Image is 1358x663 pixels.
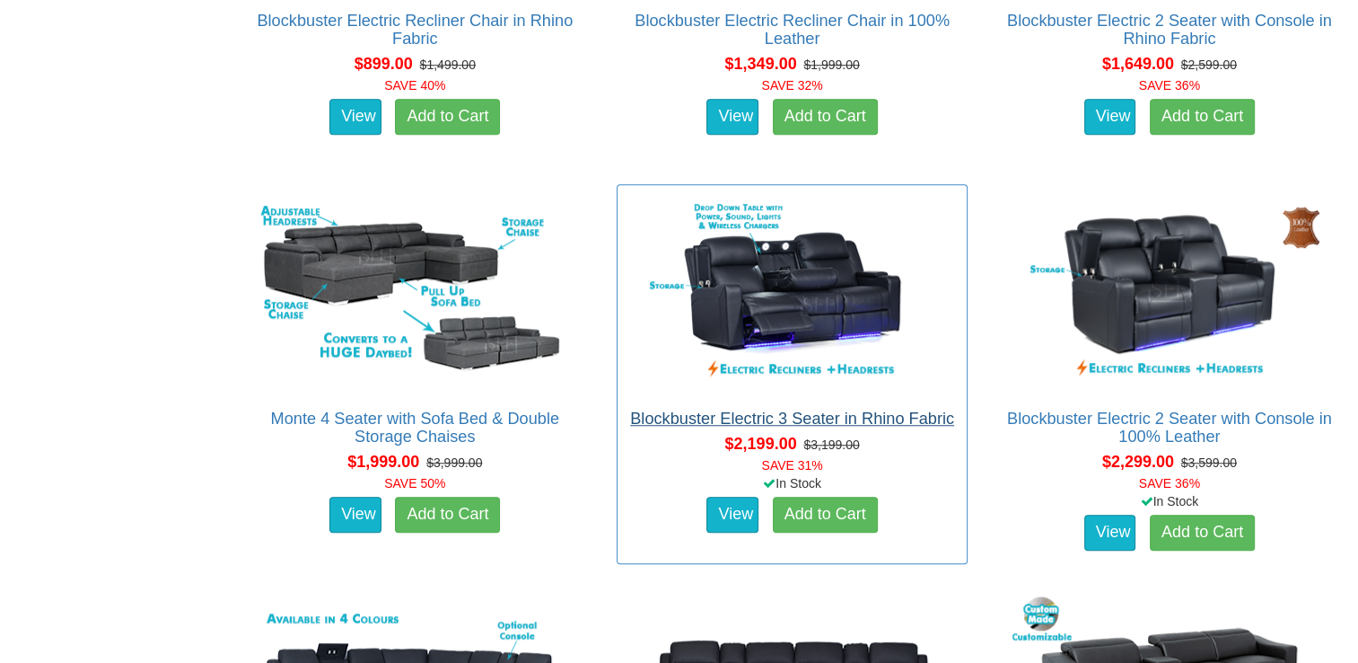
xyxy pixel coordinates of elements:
[1150,515,1255,551] a: Add to Cart
[384,78,445,93] font: SAVE 40%
[991,492,1348,510] div: In Stock
[395,497,500,533] a: Add to Cart
[803,57,859,72] del: $1,999.00
[706,497,758,533] a: View
[1007,12,1332,48] a: Blockbuster Electric 2 Seater with Console in Rhino Fabric
[1102,453,1174,471] span: $2,299.00
[271,410,560,446] a: Monte 4 Seater with Sofa Bed & Double Storage Chaises
[420,57,476,72] del: $1,499.00
[1181,57,1237,72] del: $2,599.00
[630,410,954,428] a: Blockbuster Electric 3 Seater in Rhino Fabric
[773,99,878,135] a: Add to Cart
[329,497,381,533] a: View
[395,99,500,135] a: Add to Cart
[1139,78,1200,93] font: SAVE 36%
[1008,194,1331,392] img: Blockbuster Electric 2 Seater with Console in 100% Leather
[761,458,822,473] font: SAVE 31%
[329,99,381,135] a: View
[1181,455,1237,470] del: $3,599.00
[1084,99,1136,135] a: View
[347,453,419,471] span: $1,999.00
[773,497,878,533] a: Add to Cart
[706,99,758,135] a: View
[253,194,576,392] img: Monte 4 Seater with Sofa Bed & Double Storage Chaises
[724,55,796,73] span: $1,349.00
[384,476,445,491] font: SAVE 50%
[426,455,482,470] del: $3,999.00
[257,12,573,48] a: Blockbuster Electric Recliner Chair in Rhino Fabric
[1007,410,1332,446] a: Blockbuster Electric 2 Seater with Console in 100% Leather
[355,55,413,73] span: $899.00
[1150,99,1255,135] a: Add to Cart
[1139,476,1200,491] font: SAVE 36%
[635,12,950,48] a: Blockbuster Electric Recliner Chair in 100% Leather
[1102,55,1174,73] span: $1,649.00
[803,438,859,452] del: $3,199.00
[724,435,796,453] span: $2,199.00
[631,194,954,392] img: Blockbuster Electric 3 Seater in Rhino Fabric
[613,474,970,492] div: In Stock
[761,78,822,93] font: SAVE 32%
[1084,515,1136,551] a: View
